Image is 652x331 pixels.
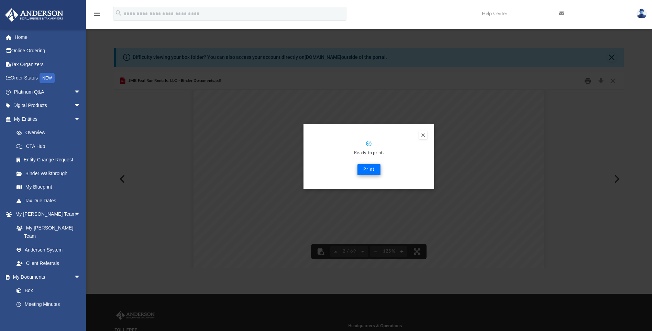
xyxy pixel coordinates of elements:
[74,112,88,126] span: arrow_drop_down
[40,73,55,83] div: NEW
[5,99,91,113] a: Digital Productsarrow_drop_down
[10,284,84,298] a: Box
[74,85,88,99] span: arrow_drop_down
[10,180,88,194] a: My Blueprint
[93,10,101,18] i: menu
[10,126,91,140] a: Overview
[10,297,88,311] a: Meeting Minutes
[10,167,91,180] a: Binder Walkthrough
[3,8,65,22] img: Anderson Advisors Platinum Portal
[115,9,122,17] i: search
[5,30,91,44] a: Home
[74,270,88,284] span: arrow_drop_down
[310,149,427,157] p: Ready to print.
[5,57,91,71] a: Tax Organizers
[10,153,91,167] a: Entity Change Request
[10,257,88,270] a: Client Referrals
[5,85,91,99] a: Platinum Q&Aarrow_drop_down
[114,72,623,268] div: Preview
[93,13,101,18] a: menu
[74,207,88,222] span: arrow_drop_down
[10,221,84,243] a: My [PERSON_NAME] Team
[5,207,88,221] a: My [PERSON_NAME] Teamarrow_drop_down
[5,71,91,85] a: Order StatusNEW
[5,44,91,58] a: Online Ordering
[357,164,380,175] button: Print
[10,194,91,207] a: Tax Due Dates
[5,270,88,284] a: My Documentsarrow_drop_down
[637,9,647,19] img: User Pic
[10,243,88,257] a: Anderson System
[10,139,91,153] a: CTA Hub
[5,112,91,126] a: My Entitiesarrow_drop_down
[74,99,88,113] span: arrow_drop_down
